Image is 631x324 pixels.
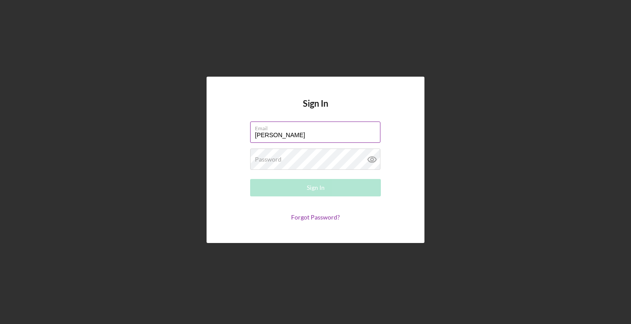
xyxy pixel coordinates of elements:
[255,156,282,163] label: Password
[307,179,325,196] div: Sign In
[250,179,381,196] button: Sign In
[255,122,380,132] label: Email
[291,213,340,221] a: Forgot Password?
[303,98,328,121] h4: Sign In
